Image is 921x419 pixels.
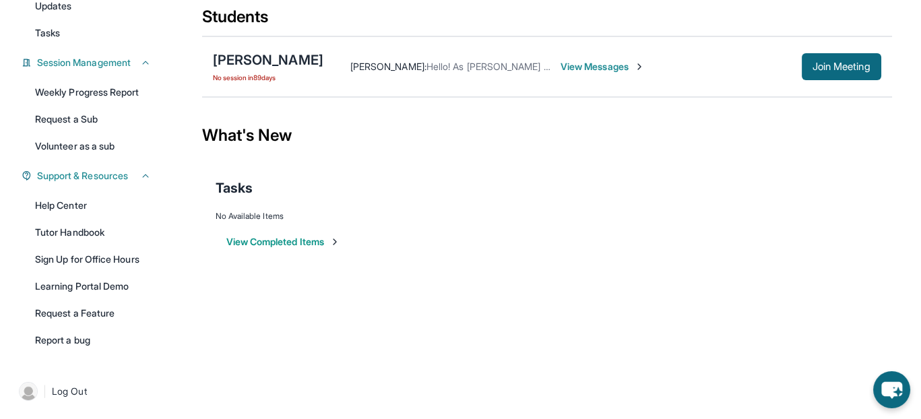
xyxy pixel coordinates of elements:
span: Session Management [37,56,131,69]
span: Support & Resources [37,169,128,183]
a: Report a bug [27,328,159,352]
div: What's New [202,106,892,165]
a: Weekly Progress Report [27,80,159,104]
a: Request a Sub [27,107,159,131]
span: Tasks [35,26,60,40]
button: Support & Resources [32,169,151,183]
a: Learning Portal Demo [27,274,159,298]
a: Volunteer as a sub [27,134,159,158]
button: chat-button [873,371,910,408]
span: Log Out [52,385,87,398]
span: No session in 89 days [213,72,323,83]
span: Tasks [216,179,253,197]
a: Sign Up for Office Hours [27,247,159,271]
img: Chevron-Right [634,61,645,72]
button: Join Meeting [802,53,881,80]
span: Join Meeting [813,63,870,71]
span: | [43,383,46,399]
button: View Completed Items [226,235,340,249]
img: user-img [19,382,38,401]
span: [PERSON_NAME] : [350,61,426,72]
a: Tasks [27,21,159,45]
a: Tutor Handbook [27,220,159,245]
div: Students [202,6,892,36]
span: View Messages [561,60,645,73]
a: Request a Feature [27,301,159,325]
a: Help Center [27,193,159,218]
a: |Log Out [13,377,159,406]
div: [PERSON_NAME] [213,51,323,69]
div: No Available Items [216,211,879,222]
button: Session Management [32,56,151,69]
